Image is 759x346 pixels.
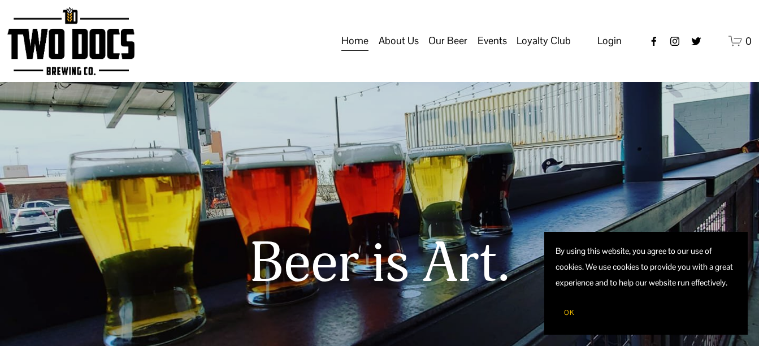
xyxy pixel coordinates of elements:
span: OK [564,308,574,317]
p: By using this website, you agree to our use of cookies. We use cookies to provide you with a grea... [556,243,736,291]
a: folder dropdown [478,31,507,52]
a: 0 items in cart [728,34,752,48]
span: 0 [745,34,752,47]
span: About Us [379,31,419,50]
span: Loyalty Club [517,31,571,50]
section: Cookie banner [544,232,748,335]
a: folder dropdown [379,31,419,52]
button: OK [556,302,583,323]
a: Facebook [648,36,660,47]
a: folder dropdown [428,31,467,52]
span: Login [597,34,622,47]
a: Home [341,31,368,52]
a: Login [597,31,622,50]
img: Two Docs Brewing Co. [7,7,134,75]
a: instagram-unauth [669,36,680,47]
span: Our Beer [428,31,467,50]
h1: Beer is Art. [7,233,751,295]
a: twitter-unauth [691,36,702,47]
a: folder dropdown [517,31,571,52]
span: Events [478,31,507,50]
